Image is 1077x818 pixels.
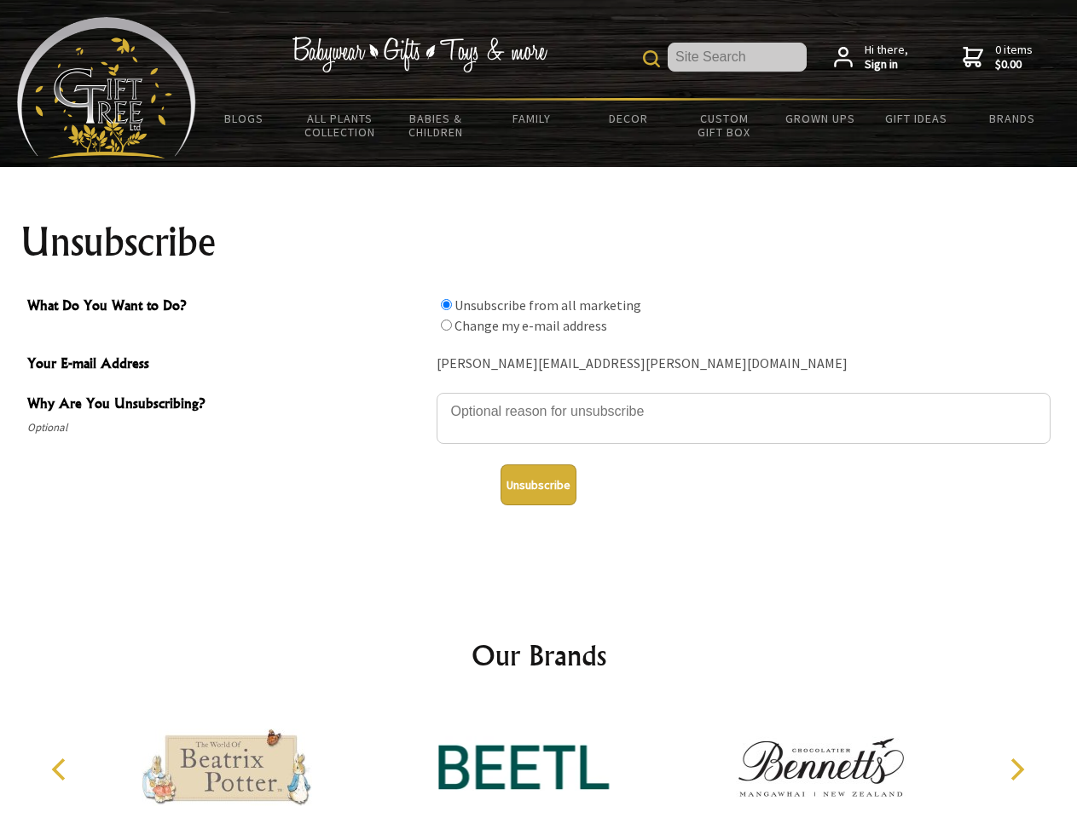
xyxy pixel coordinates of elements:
[441,299,452,310] input: What Do You Want to Do?
[437,393,1051,444] textarea: Why Are You Unsubscribing?
[772,101,868,136] a: Grown Ups
[995,57,1033,72] strong: $0.00
[963,43,1033,72] a: 0 items$0.00
[196,101,292,136] a: BLOGS
[580,101,676,136] a: Decor
[865,57,908,72] strong: Sign in
[17,17,196,158] img: Babyware - Gifts - Toys and more...
[27,393,428,418] span: Why Are You Unsubscribing?
[27,295,428,320] span: What Do You Want to Do?
[995,42,1033,72] span: 0 items
[643,50,660,67] img: product search
[441,320,452,331] input: What Do You Want to Do?
[501,464,576,505] button: Unsubscribe
[455,317,607,334] label: Change my e-mail address
[455,297,641,314] label: Unsubscribe from all marketing
[676,101,773,150] a: Custom Gift Box
[27,418,428,438] span: Optional
[998,751,1035,788] button: Next
[292,37,547,72] img: Babywear - Gifts - Toys & more
[484,101,581,136] a: Family
[20,222,1057,262] h1: Unsubscribe
[868,101,964,136] a: Gift Ideas
[388,101,484,150] a: Babies & Children
[668,43,807,72] input: Site Search
[34,635,1044,676] h2: Our Brands
[437,351,1051,377] div: [PERSON_NAME][EMAIL_ADDRESS][PERSON_NAME][DOMAIN_NAME]
[834,43,908,72] a: Hi there,Sign in
[43,751,80,788] button: Previous
[865,43,908,72] span: Hi there,
[964,101,1061,136] a: Brands
[27,353,428,377] span: Your E-mail Address
[292,101,389,150] a: All Plants Collection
